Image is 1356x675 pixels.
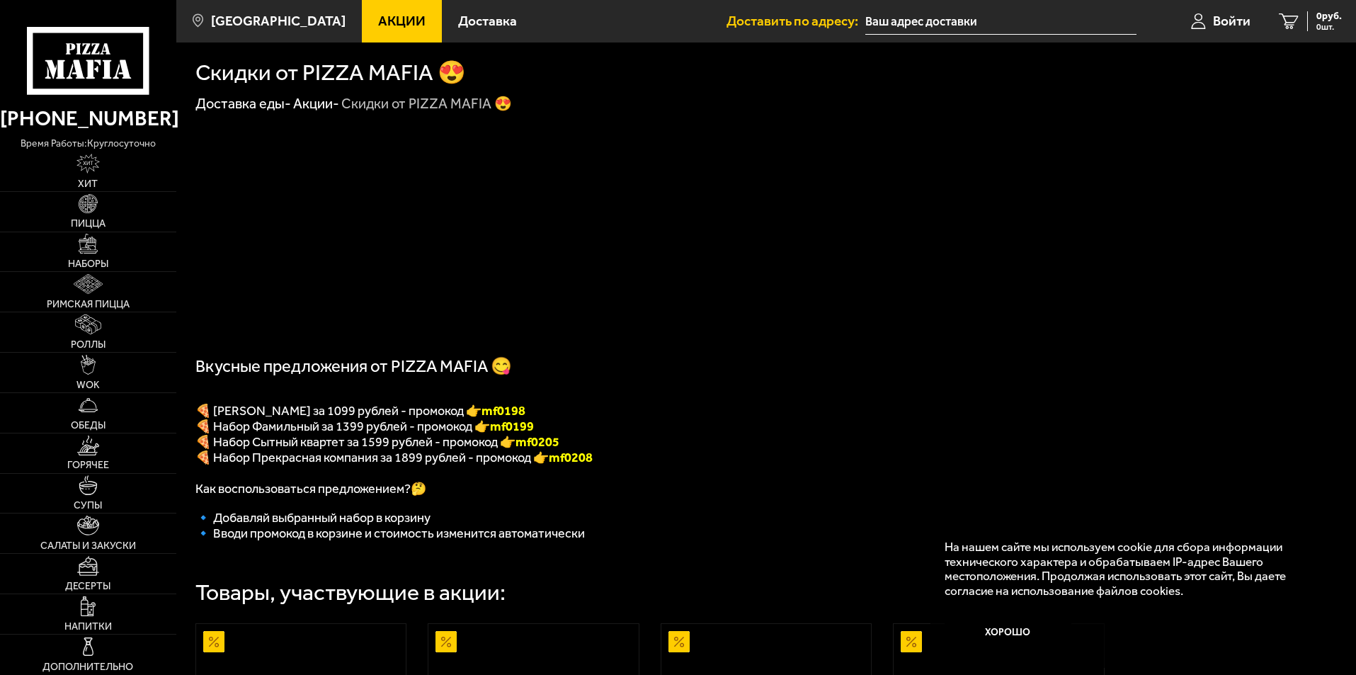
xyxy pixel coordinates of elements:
span: 🍕 Набор Прекрасная компания за 1899 рублей - промокод 👉 [195,450,549,465]
img: Акционный [901,631,922,652]
button: Хорошо [945,612,1072,654]
span: Горячее [67,460,109,470]
span: 0 руб. [1316,11,1342,21]
span: Супы [74,501,102,511]
h1: Скидки от PIZZA MAFIA 😍 [195,62,466,84]
span: 0 шт. [1316,23,1342,31]
span: 🍕 Набор Сытный квартет за 1599 рублей - промокод 👉 [195,434,559,450]
span: mf0208 [549,450,593,465]
span: Акции [378,14,426,28]
span: Десерты [65,582,110,591]
img: Акционный [668,631,690,652]
span: [GEOGRAPHIC_DATA] [211,14,346,28]
span: Вкусные предложения от PIZZA MAFIA 😋 [195,356,512,376]
span: Доставить по адресу: [727,14,865,28]
div: Скидки от PIZZA MAFIA 😍 [341,95,512,113]
span: Роллы [71,340,106,350]
b: mf0199 [490,419,534,434]
p: На нашем сайте мы используем cookie для сбора информации технического характера и обрабатываем IP... [945,540,1315,599]
span: Римская пицца [47,300,130,310]
span: 🍕 [PERSON_NAME] за 1099 рублей - промокод 👉 [195,403,525,419]
div: Товары, участвующие в акции: [195,582,506,604]
span: Пицца [71,219,106,229]
span: Обеды [71,421,106,431]
span: 🔹 Вводи промокод в корзине и стоимость изменится автоматически [195,526,585,541]
input: Ваш адрес доставки [865,8,1136,35]
span: 🔹 Добавляй выбранный набор в корзину [195,510,431,526]
span: Как воспользоваться предложением?🤔 [195,481,426,497]
span: WOK [76,380,100,390]
span: Наборы [68,259,108,269]
span: 🍕 Набор Фамильный за 1399 рублей - промокод 👉 [195,419,534,434]
span: Доставка [458,14,517,28]
span: Войти [1213,14,1250,28]
img: Акционный [435,631,457,652]
font: mf0198 [482,403,525,419]
a: Доставка еды- [195,95,291,112]
a: Акции- [293,95,339,112]
span: Хит [78,179,98,189]
span: Дополнительно [42,662,133,672]
span: Напитки [64,622,112,632]
b: mf0205 [515,434,559,450]
span: Салаты и закуски [40,541,136,551]
img: Акционный [203,631,224,652]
